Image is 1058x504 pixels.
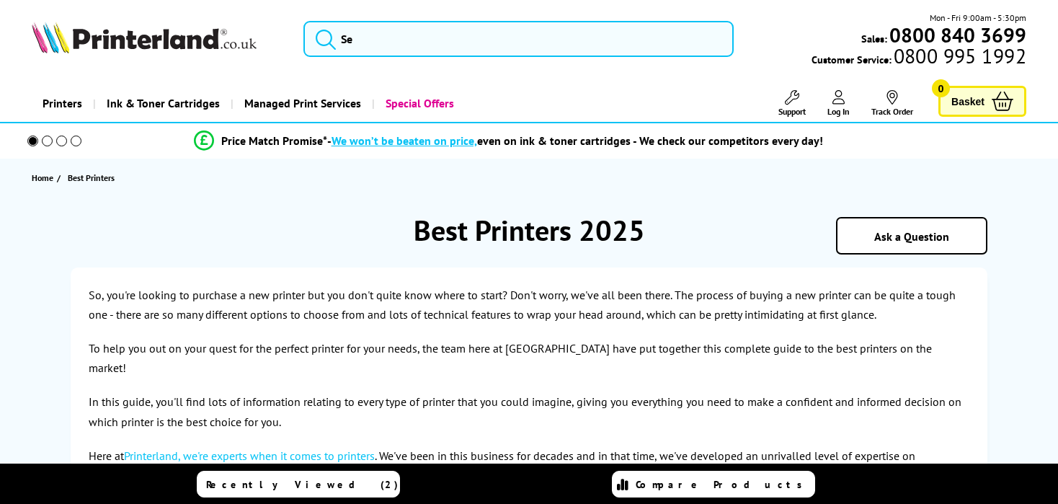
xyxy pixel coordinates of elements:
img: Printerland Logo [32,22,257,53]
li: modal_Promise [7,128,1009,154]
span: Support [778,106,806,117]
span: Recently Viewed (2) [206,478,399,491]
input: Se [303,21,734,57]
p: So, you're looking to purchase a new printer but you don't quite know where to start? Don't worry... [89,286,969,324]
h1: Best Printers 2025 [71,211,987,249]
a: Ink & Toner Cartridges [93,85,231,122]
a: Home [32,170,57,185]
a: Compare Products [612,471,815,498]
span: Best Printers [68,170,115,185]
a: Special Offers [372,85,465,122]
a: Track Order [871,90,913,117]
a: Log In [827,90,850,117]
p: In this guide, you'll find lots of information relating to every type of printer that you could i... [89,392,969,431]
a: Basket 0 [938,86,1026,117]
a: Managed Print Services [231,85,372,122]
a: Printers [32,85,93,122]
span: Home [32,170,53,185]
a: Printerland Logo [32,22,285,56]
span: Basket [951,92,984,111]
a: 0800 840 3699 [887,28,1026,42]
a: Printerland, we're experts when it comes to printers [124,448,375,463]
span: 0 [932,79,950,97]
span: Customer Service: [812,49,1026,66]
a: Ask a Question [874,229,949,244]
p: To help you out on your quest for the perfect printer for your needs, the team here at [GEOGRAPHI... [89,339,969,378]
span: Price Match Promise* [221,133,327,148]
a: Recently Viewed (2) [197,471,400,498]
span: We won’t be beaten on price, [332,133,477,148]
a: Best Printers [68,170,118,185]
span: 0800 995 1992 [892,49,1026,63]
span: Sales: [861,32,887,45]
span: Log In [827,106,850,117]
span: Ink & Toner Cartridges [107,85,220,122]
span: Mon - Fri 9:00am - 5:30pm [930,11,1026,25]
span: Compare Products [636,478,810,491]
a: Support [778,90,806,117]
b: 0800 840 3699 [889,22,1026,48]
div: - even on ink & toner cartridges - We check our competitors every day! [327,133,823,148]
